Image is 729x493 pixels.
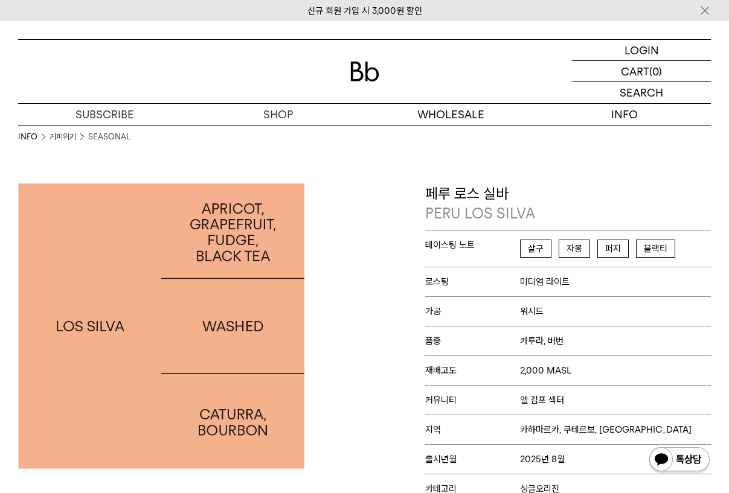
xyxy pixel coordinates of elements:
span: 출시년월 [425,454,521,465]
img: 로고 [350,62,379,81]
span: 퍼지 [597,240,629,258]
a: CART (0) [572,61,711,82]
a: 커피위키 [50,131,76,143]
span: 살구 [520,240,551,258]
a: 신규 회원 가입 시 3,000원 할인 [307,5,422,16]
span: 커뮤니티 [425,395,521,406]
span: 2,000 MASL [520,365,571,376]
p: 페루 로스 실바 [425,183,711,224]
p: PERU LOS SILVA [425,203,711,224]
span: 카투라, 버번 [520,336,564,346]
span: 지역 [425,424,521,435]
span: 워시드 [520,306,544,317]
span: 로스팅 [425,276,521,287]
span: 테이스팅 노트 [425,240,521,250]
img: 카카오톡 채널 1:1 채팅 버튼 [648,446,711,475]
p: (0) [649,61,662,81]
p: CART [621,61,649,81]
span: 카하마르카, 쿠테르보, [GEOGRAPHIC_DATA] [520,424,692,435]
p: SEARCH [620,82,663,103]
img: 페루 로스 실바PERU LOS SILVA [18,183,304,469]
span: 품종 [425,336,521,346]
span: 자몽 [559,240,590,258]
span: 엘 캄포 섹터 [520,395,564,406]
span: 블랙티 [636,240,675,258]
p: INFO [538,104,711,125]
span: 재배고도 [425,365,521,376]
p: WHOLESALE [365,104,538,125]
li: INFO [18,131,50,143]
span: 가공 [425,306,521,317]
a: SUBSCRIBE [18,104,191,125]
p: LOGIN [625,40,659,60]
span: 미디엄 라이트 [520,276,570,287]
a: LOGIN [572,40,711,61]
a: SEASONAL [88,131,130,143]
a: SHOP [191,104,365,125]
span: 2025년 8월 [520,454,565,465]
